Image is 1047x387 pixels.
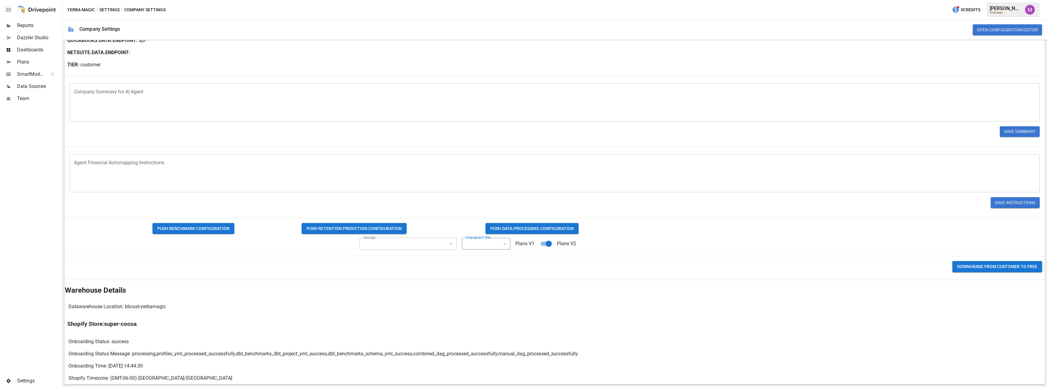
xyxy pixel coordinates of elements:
p: Onboarding Time: [DATE] 14:44:30 [68,362,143,370]
label: Groups [364,235,375,240]
h3: Shopify Store: super-cocoa [67,321,137,327]
p: Onboarding Status: success [68,338,129,345]
button: Yerba Magic [67,6,95,14]
div: Yerba Magic [990,11,1021,14]
span: Reports [17,22,61,29]
span: Dazzler Studio [17,34,61,41]
p: Plans V2 [557,240,576,247]
p: Shopify Timezone: (GMT-06:00) [GEOGRAPHIC_DATA]/[GEOGRAPHIC_DATA] [68,375,232,382]
label: Sharepoint Site [466,235,491,240]
span: Plans [17,58,61,66]
b: QUICKBOOKS.DATA.ENDPOINT : [67,37,138,44]
p: Onboarding Status Message: processing,profiles_yml_processed_successfully,dbt_benchmarks_dbt_proj... [68,350,578,357]
span: 0 Credits [961,6,980,14]
button: Settings [100,6,120,14]
b: NETSUITE.DATA.ENDPOINT : [67,49,130,56]
button: Downgrade from CUSTOMER to FREE [952,261,1042,272]
div: / [96,6,98,14]
p: customer [80,61,100,68]
p: Plans V1 [515,240,534,247]
h2: Warehouse Details [65,286,1045,295]
span: Team [17,95,61,102]
b: TIER: [67,61,79,68]
button: Save Instructions [991,197,1040,208]
img: Umer Muhammed [1025,5,1035,15]
span: SmartModel [17,71,44,78]
button: Save Summary [1000,126,1040,137]
span: ™ [44,70,48,77]
div: [PERSON_NAME] [990,5,1021,11]
button: 0Credits [950,4,983,16]
div: Company Settings [79,26,120,32]
span: Data Sources [17,83,61,90]
button: PUSH DATA PROCESSING CONFIGURATION [485,223,579,234]
button: Umer Muhammed [1021,1,1038,18]
button: PUSH BENCHMARK CONFIGURATION [152,223,234,234]
p: Datawarehouse Location: bbcust-yerbamagic [68,303,166,310]
span: Settings [17,377,61,385]
button: Open Configuration Editor [973,24,1042,35]
p: api [139,37,145,44]
span: Dashboards [17,46,61,54]
div: / [121,6,123,14]
button: PUSH RETENTION PREDICTION CONFIGURATION [302,223,407,234]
